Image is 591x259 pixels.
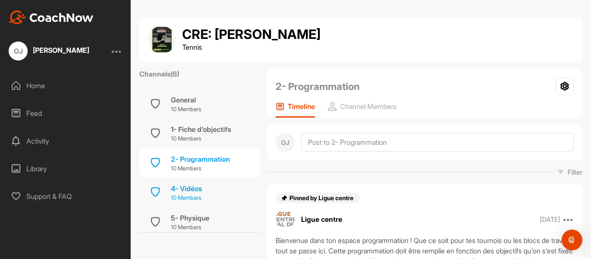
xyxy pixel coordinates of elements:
p: 10 Members [171,134,231,143]
p: 10 Members [171,105,201,114]
div: [PERSON_NAME] [33,47,89,54]
p: Filter [568,167,582,177]
div: Activity [5,130,127,152]
p: 10 Members [171,164,230,173]
div: 1- Fiche d'objectifs [171,124,231,134]
p: 10 Members [171,194,202,202]
img: CoachNow [9,10,93,24]
p: Tennis [182,42,321,52]
p: Channel Members [340,102,397,111]
div: Open Intercom Messenger [562,230,582,250]
p: 10 Members [171,223,209,232]
p: Ligue centre [301,214,342,224]
div: Library [5,158,127,179]
div: 5- Physique [171,213,209,223]
img: avatar [276,210,295,229]
div: Home [5,75,127,96]
div: OJ [9,42,28,61]
div: OJ [276,133,295,152]
img: group [148,26,176,54]
h1: CRE: [PERSON_NAME] [182,27,321,42]
div: 4- Vidéos [171,183,202,194]
div: Support & FAQ [5,185,127,207]
span: Pinned by Ligue centre [289,194,355,201]
h2: 2- Programmation [276,79,360,94]
div: General [171,95,201,105]
div: 2- Programmation [171,154,230,164]
div: Feed [5,102,127,124]
label: Channels ( 6 ) [139,69,179,79]
img: pin [281,195,288,201]
p: [DATE] [540,215,560,224]
p: Timeline [288,102,315,111]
